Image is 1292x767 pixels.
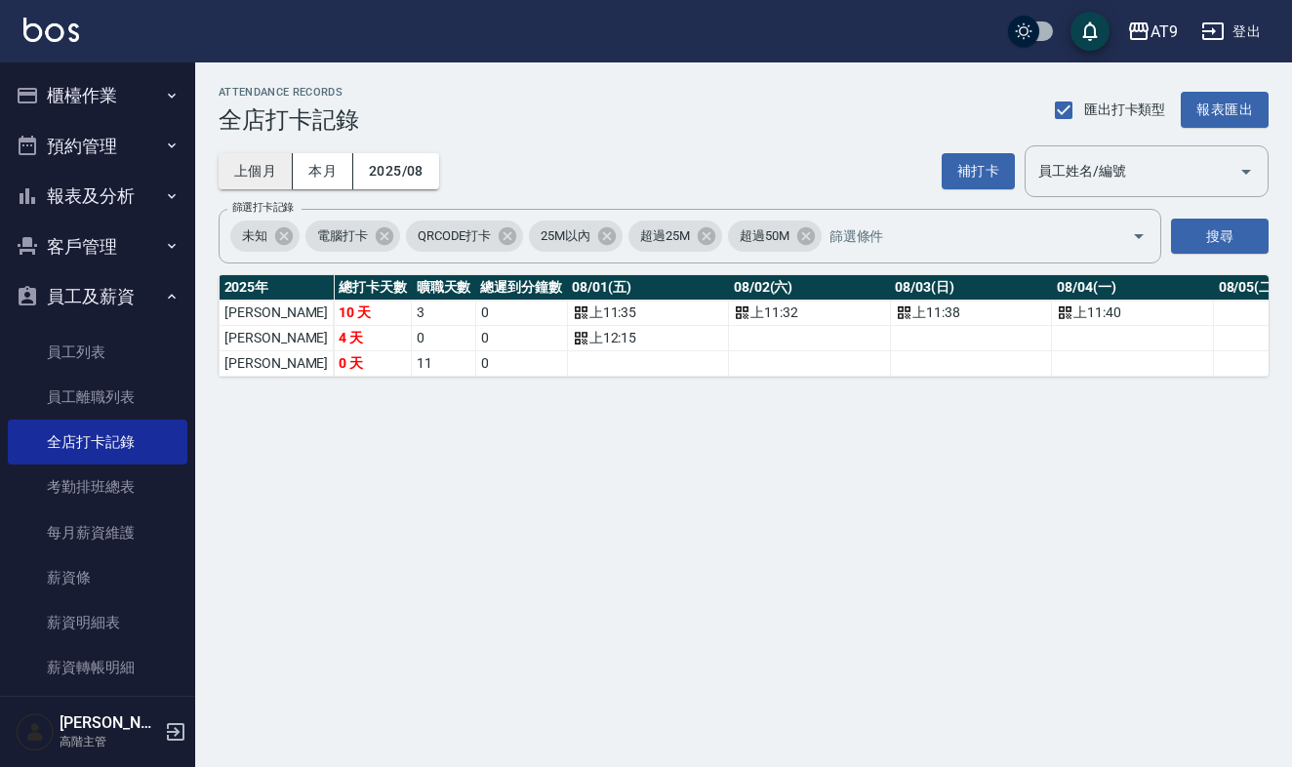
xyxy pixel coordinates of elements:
[728,221,822,252] div: 超過50M
[8,222,187,272] button: 客戶管理
[406,226,504,246] span: QRCODE打卡
[8,70,187,121] button: 櫃檯作業
[529,221,623,252] div: 25M以內
[890,275,1052,301] th: 08/03(日)
[220,326,334,351] td: [PERSON_NAME]
[412,275,476,301] th: 曠職天數
[1057,303,1208,323] div: 上 11:40
[475,326,567,351] td: 0
[8,121,187,172] button: 預約管理
[529,226,602,246] span: 25M以內
[8,645,187,690] a: 薪資轉帳明細
[60,733,159,750] p: 高階主管
[8,375,187,420] a: 員工離職列表
[734,303,885,323] div: 上 11:32
[353,153,439,189] button: 2025/08
[8,420,187,464] a: 全店打卡記錄
[412,326,476,351] td: 0
[305,226,380,246] span: 電腦打卡
[1052,275,1214,301] th: 08/04(一)
[1123,221,1154,252] button: Open
[60,713,159,733] h5: [PERSON_NAME]
[334,301,412,326] td: 10 天
[8,271,187,322] button: 員工及薪資
[475,275,567,301] th: 總遲到分鐘數
[230,221,300,252] div: 未知
[628,221,722,252] div: 超過25M
[305,221,400,252] div: 電腦打卡
[220,275,334,301] th: 2025 年
[628,226,702,246] span: 超過25M
[219,86,359,99] h2: ATTENDANCE RECORDS
[230,226,279,246] span: 未知
[1171,219,1269,255] button: 搜尋
[1193,14,1269,50] button: 登出
[573,303,724,323] div: 上 11:35
[23,18,79,42] img: Logo
[8,464,187,509] a: 考勤排班總表
[1151,20,1178,44] div: AT9
[567,275,729,301] th: 08/01(五)
[16,712,55,751] img: Person
[729,275,891,301] th: 08/02(六)
[475,301,567,326] td: 0
[728,226,801,246] span: 超過50M
[406,221,524,252] div: QRCODE打卡
[1084,100,1166,120] span: 匯出打卡類型
[8,600,187,645] a: 薪資明細表
[220,301,334,326] td: [PERSON_NAME]
[896,303,1047,323] div: 上 11:38
[1119,12,1186,52] button: AT9
[8,171,187,222] button: 報表及分析
[8,510,187,555] a: 每月薪資維護
[573,328,724,348] div: 上 12:15
[232,200,294,215] label: 篩選打卡記錄
[220,351,334,377] td: [PERSON_NAME]
[412,351,476,377] td: 11
[8,330,187,375] a: 員工列表
[1181,92,1269,128] button: 報表匯出
[412,301,476,326] td: 3
[334,351,412,377] td: 0 天
[825,220,1098,254] input: 篩選條件
[1070,12,1110,51] button: save
[1231,156,1262,187] button: Open
[8,555,187,600] a: 薪資條
[334,275,412,301] th: 總打卡天數
[293,153,353,189] button: 本月
[942,153,1015,189] button: 補打卡
[334,326,412,351] td: 4 天
[219,106,359,134] h3: 全店打卡記錄
[475,351,567,377] td: 0
[219,153,293,189] button: 上個月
